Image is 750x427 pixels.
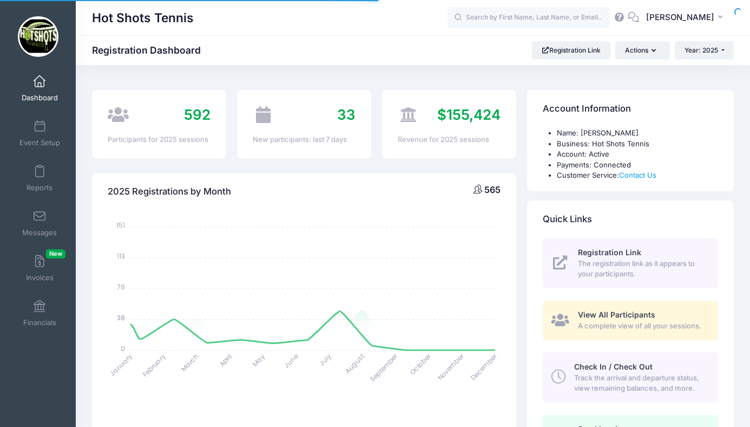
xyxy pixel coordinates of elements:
span: $155,424 [437,106,501,123]
li: Account: Active [557,149,718,160]
tspan: 38 [117,313,125,322]
span: Messages [22,228,57,237]
tspan: April [218,352,234,368]
a: Contact Us [619,171,656,179]
tspan: June [282,352,300,370]
tspan: 76 [117,282,125,292]
li: Business: Hot Shots Tennis [557,139,718,150]
span: Financials [23,318,56,327]
span: Check In / Check Out [574,362,653,371]
li: Name: [PERSON_NAME] [557,128,718,139]
span: Registration Link [578,248,641,257]
a: Registration Link [532,41,610,60]
div: Participants for 2025 sessions [108,134,210,145]
div: New participants: last 7 days [253,134,356,145]
h4: 2025 Registrations by Month [108,177,231,208]
h1: Hot Shots Tennis [92,5,194,30]
span: A complete view of all your sessions. [578,321,706,332]
a: Financials [14,294,65,332]
tspan: January [108,352,135,378]
tspan: May [251,352,267,368]
span: Event Setup [19,138,60,147]
span: View All Participants [578,310,655,319]
span: Track the arrival and departure status, view remaining balances, and more. [574,373,706,394]
tspan: 0 [121,344,125,353]
span: Dashboard [22,93,58,102]
tspan: March [179,352,201,373]
a: Dashboard [14,69,65,107]
a: Event Setup [14,114,65,152]
h4: Account Information [543,94,631,125]
button: Actions [615,41,669,60]
div: Revenue for 2025 sessions [398,134,501,145]
span: Reports [27,183,52,192]
span: 565 [484,184,501,195]
li: Customer Service: [557,170,718,181]
span: New [46,249,65,258]
tspan: December [469,352,499,383]
a: View All Participants A complete view of all your sessions. [543,301,718,340]
a: Messages [14,204,65,242]
a: Registration Link The registration link as it appears to your participants. [543,238,718,288]
li: Payments: Connected [557,160,718,171]
span: The registration link as it appears to your participants. [578,258,706,280]
button: Year: 2025 [675,41,734,60]
tspan: 151 [116,221,125,230]
a: InvoicesNew [14,249,65,287]
span: 33 [337,106,356,123]
a: Reports [14,159,65,197]
tspan: February [141,352,167,378]
button: [PERSON_NAME] [639,5,734,30]
tspan: 113 [117,251,125,261]
tspan: August [343,352,366,375]
span: [PERSON_NAME] [646,11,714,23]
img: Hot Shots Tennis [18,16,58,57]
tspan: October [408,352,433,377]
tspan: July [317,352,333,368]
h1: Registration Dashboard [92,44,210,56]
tspan: November [436,352,466,383]
a: Check In / Check Out Track the arrival and departure status, view remaining balances, and more. [543,352,718,402]
span: Invoices [26,273,54,282]
span: Year: 2025 [685,46,718,54]
tspan: September [368,352,400,384]
h4: Quick Links [543,204,592,235]
span: 592 [184,106,210,123]
input: Search by First Name, Last Name, or Email... [448,7,610,29]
